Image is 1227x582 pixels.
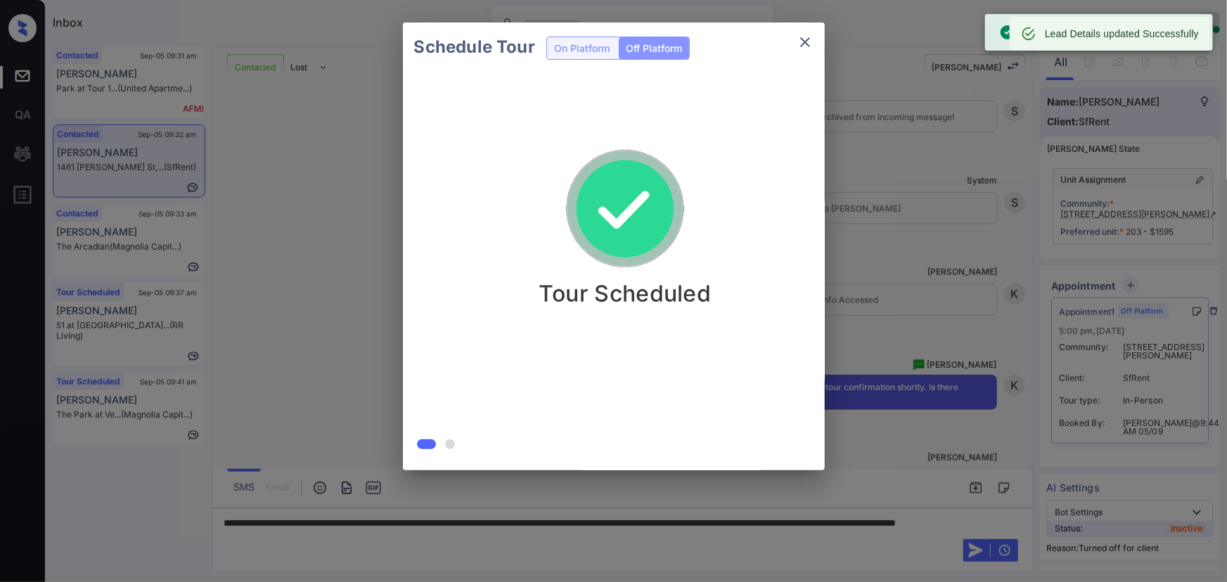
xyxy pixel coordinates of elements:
[539,280,711,307] p: Tour Scheduled
[403,22,546,72] h2: Schedule Tour
[999,18,1188,46] div: Off-Platform Tour scheduled successfully
[791,28,819,56] button: close
[1045,21,1199,46] div: Lead Details updated Successfully
[555,139,695,280] img: success.888e7dccd4847a8d9502.gif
